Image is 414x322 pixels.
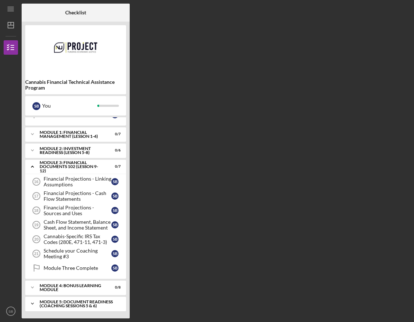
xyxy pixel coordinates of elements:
[29,108,123,122] a: Onboarding CompleteSB
[111,236,119,243] div: S B
[29,232,123,246] a: 20Cannabis-Specific IRS Tax Codes (280E, 471-11, 471-3)SB
[111,264,119,272] div: S B
[40,284,103,292] div: Module 4: Bonus Learning Module
[44,265,111,271] div: Module Three Complete
[29,246,123,261] a: 21Schedule your Coaching Meeting #3SB
[111,207,119,214] div: S B
[108,148,121,153] div: 0 / 6
[111,178,119,185] div: S B
[111,221,119,228] div: S B
[108,132,121,136] div: 0 / 7
[29,261,123,275] a: Module Three CompleteSB
[34,223,38,227] tspan: 19
[34,251,39,256] tspan: 21
[40,130,103,139] div: Module 1: Financial Management (Lesson 1-4)
[40,146,103,155] div: Module 2: Investment Readiness (Lesson 5-8)
[29,174,123,189] a: 16Financial Projections - Linking AssumptionsSB
[40,300,117,308] div: Module 5: Document Readiness (Coaching Sessions 5 & 6)
[108,285,121,290] div: 0 / 8
[34,194,38,198] tspan: 17
[29,189,123,203] a: 17Financial Projections - Cash Flow StatementsSB
[25,79,126,91] b: Cannabis Financial Technical Assistance Program
[34,180,38,184] tspan: 16
[44,176,111,187] div: Financial Projections - Linking Assumptions
[44,219,111,231] div: Cash Flow Statement, Balance Sheet, and Income Statement
[4,304,18,318] button: SB
[44,205,111,216] div: Financial Projections - Sources and Uses
[34,208,38,213] tspan: 18
[34,237,39,241] tspan: 20
[44,248,111,259] div: Schedule your Coaching Meeting #3
[29,203,123,218] a: 18Financial Projections - Sources and UsesSB
[44,190,111,202] div: Financial Projections - Cash Flow Statements
[111,250,119,257] div: S B
[65,10,86,15] b: Checklist
[42,100,97,112] div: You
[108,164,121,169] div: 0 / 7
[44,233,111,245] div: Cannabis-Specific IRS Tax Codes (280E, 471-11, 471-3)
[9,309,13,313] text: SB
[29,218,123,232] a: 19Cash Flow Statement, Balance Sheet, and Income StatementSB
[111,192,119,200] div: S B
[40,160,103,173] div: Module 3: Financial Documents 102 (Lesson 9-12)
[25,29,126,72] img: Product logo
[32,102,40,110] div: S B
